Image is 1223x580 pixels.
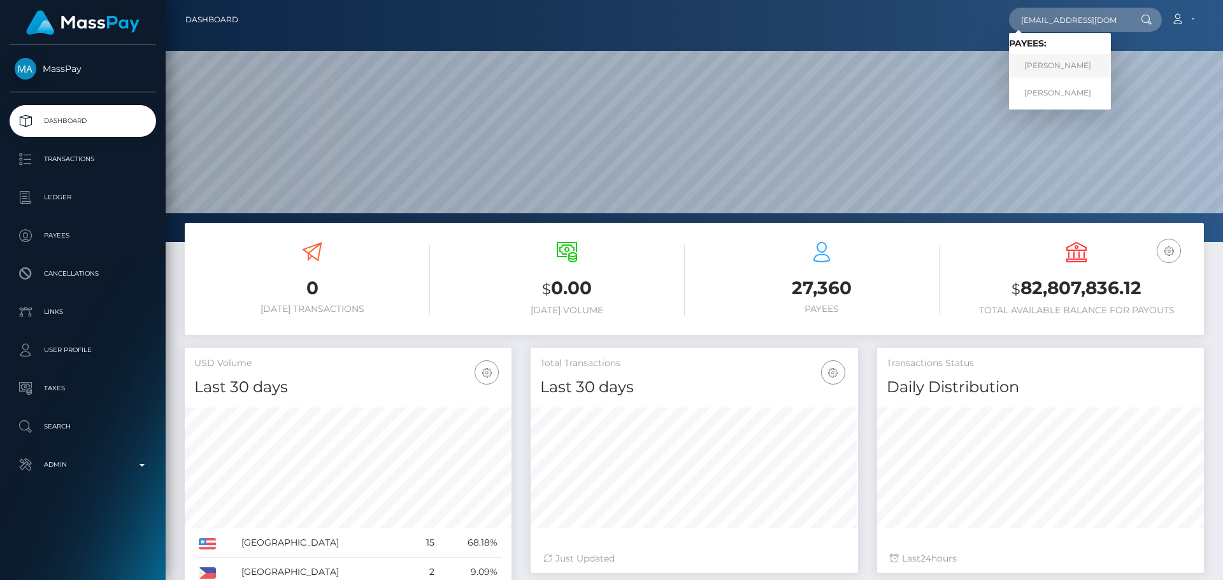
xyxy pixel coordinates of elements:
[26,10,139,35] img: MassPay Logo
[10,411,156,442] a: Search
[1009,54,1111,78] a: [PERSON_NAME]
[959,305,1194,316] h6: Total Available Balance for Payouts
[890,552,1191,565] div: Last hours
[15,379,151,398] p: Taxes
[15,455,151,474] p: Admin
[10,449,156,481] a: Admin
[15,264,151,283] p: Cancellations
[920,553,931,564] span: 24
[237,528,411,558] td: [GEOGRAPHIC_DATA]
[10,258,156,290] a: Cancellations
[15,188,151,207] p: Ledger
[1009,8,1129,32] input: Search...
[194,357,502,370] h5: USD Volume
[15,150,151,169] p: Transactions
[540,376,848,399] h4: Last 30 days
[10,143,156,175] a: Transactions
[194,304,430,315] h6: [DATE] Transactions
[542,280,551,298] small: $
[959,276,1194,302] h3: 82,807,836.12
[10,334,156,366] a: User Profile
[15,417,151,436] p: Search
[1009,81,1111,104] a: [PERSON_NAME]
[1012,280,1020,298] small: $
[540,357,848,370] h5: Total Transactions
[543,552,845,565] div: Just Updated
[439,528,503,558] td: 68.18%
[199,538,216,549] img: US.png
[15,302,151,322] p: Links
[10,63,156,74] span: MassPay
[1009,38,1111,49] h6: Payees:
[194,376,502,399] h4: Last 30 days
[15,58,36,80] img: MassPay
[887,357,1194,370] h5: Transactions Status
[449,305,685,316] h6: [DATE] Volume
[10,296,156,328] a: Links
[10,181,156,213] a: Ledger
[15,341,151,360] p: User Profile
[10,372,156,404] a: Taxes
[10,220,156,251] a: Payees
[704,276,940,301] h3: 27,360
[704,304,940,315] h6: Payees
[185,6,238,33] a: Dashboard
[887,376,1194,399] h4: Daily Distribution
[194,276,430,301] h3: 0
[411,528,439,558] td: 15
[199,567,216,579] img: PH.png
[15,111,151,131] p: Dashboard
[15,226,151,245] p: Payees
[10,105,156,137] a: Dashboard
[449,276,685,302] h3: 0.00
